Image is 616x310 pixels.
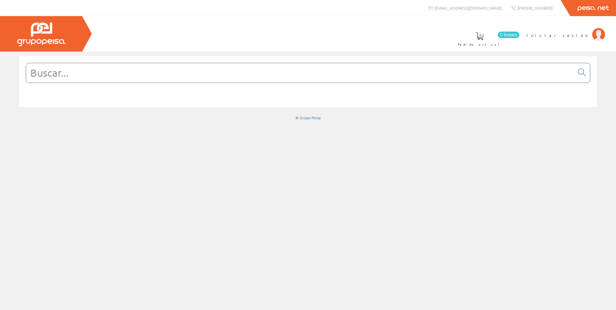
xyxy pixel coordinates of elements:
span: 0 línea/s [498,32,519,38]
span: [PHONE_NUMBER] [517,5,553,11]
span: Pedido actual [458,41,502,48]
div: © Grupo Peisa [19,115,597,121]
input: Buscar... [26,63,574,82]
a: Iniciar sesión [526,27,605,33]
span: [EMAIL_ADDRESS][DOMAIN_NAME] [434,5,502,11]
img: Grupo Peisa [17,23,65,46]
span: Iniciar sesión [526,32,589,38]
